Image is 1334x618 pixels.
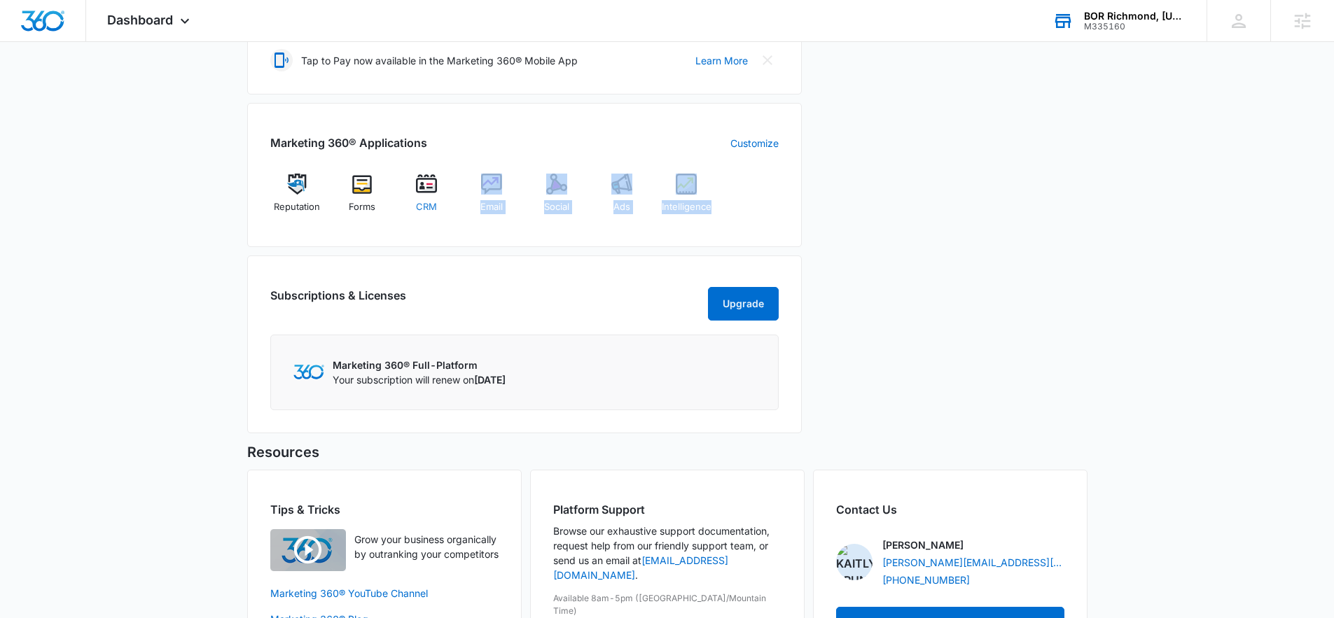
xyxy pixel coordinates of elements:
[836,501,1064,518] h2: Contact Us
[270,134,427,151] h2: Marketing 360® Applications
[530,174,584,224] a: Social
[708,287,779,321] button: Upgrade
[1084,10,1186,22] div: account name
[247,442,1088,463] h5: Resources
[595,174,648,224] a: Ads
[270,174,324,224] a: Reputation
[270,586,499,601] a: Marketing 360® YouTube Channel
[662,200,711,214] span: Intelligence
[333,372,506,387] p: Your subscription will renew on
[882,555,1064,570] a: [PERSON_NAME][EMAIL_ADDRESS][DOMAIN_NAME]
[756,49,779,71] button: Close
[553,501,781,518] h2: Platform Support
[553,554,728,581] a: [EMAIL_ADDRESS][DOMAIN_NAME]
[301,53,578,68] p: Tap to Pay now available in the Marketing 360® Mobile App
[695,53,748,68] a: Learn More
[660,174,714,224] a: Intelligence
[274,200,320,214] span: Reputation
[270,501,499,518] h2: Tips & Tricks
[480,200,503,214] span: Email
[882,538,964,552] p: [PERSON_NAME]
[613,200,630,214] span: Ads
[553,592,781,617] p: Available 8am-5pm ([GEOGRAPHIC_DATA]/Mountain Time)
[107,13,173,27] span: Dashboard
[553,524,781,582] p: Browse our exhaustive support documentation, request help from our friendly support team, or send...
[335,174,389,224] a: Forms
[465,174,519,224] a: Email
[474,374,506,386] span: [DATE]
[1084,22,1186,31] div: account id
[836,544,873,580] img: Kaitlyn Brunswig
[293,365,324,379] img: Marketing 360 Logo
[730,136,779,150] a: Customize
[544,200,569,214] span: Social
[416,200,437,214] span: CRM
[354,532,499,561] p: Grow your business organically by outranking your competitors
[333,358,506,372] p: Marketing 360® Full-Platform
[270,529,346,571] img: Quick Overview Video
[882,573,970,587] a: [PHONE_NUMBER]
[400,174,454,224] a: CRM
[270,287,406,315] h2: Subscriptions & Licenses
[349,200,375,214] span: Forms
